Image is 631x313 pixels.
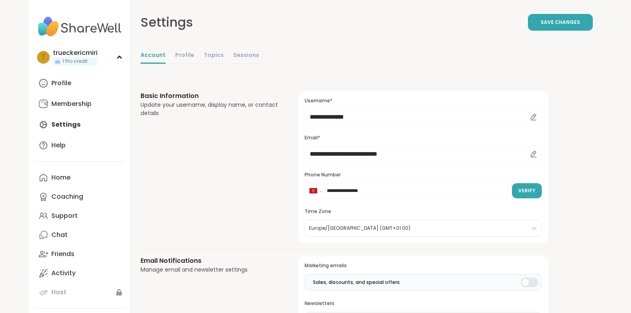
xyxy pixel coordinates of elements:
[141,91,279,101] h3: Basic Information
[528,14,593,31] button: Save Changes
[141,13,193,32] div: Settings
[35,264,124,283] a: Activity
[35,283,124,302] a: Host
[35,225,124,245] a: Chat
[313,279,400,286] span: Sales, discounts, and special offers
[51,192,83,201] div: Coaching
[35,245,124,264] a: Friends
[35,74,124,93] a: Profile
[35,206,124,225] a: Support
[305,262,541,269] h3: Marketing emails
[141,256,279,266] h3: Email Notifications
[51,100,92,108] div: Membership
[204,48,224,64] a: Topics
[63,58,88,65] span: 1 Pro credit
[51,250,74,258] div: Friends
[175,48,194,64] a: Profile
[51,269,76,278] div: Activity
[51,173,70,182] div: Home
[305,172,541,178] h3: Phone Number
[51,79,71,88] div: Profile
[518,187,535,194] span: Verify
[233,48,259,64] a: Sessions
[53,49,98,57] div: trueckericmiri
[305,98,541,104] h3: Username*
[541,19,580,26] span: Save Changes
[512,183,542,198] button: Verify
[35,94,124,113] a: Membership
[51,141,66,150] div: Help
[305,300,541,307] h3: Newsletters
[141,266,279,274] div: Manage email and newsletter settings
[35,187,124,206] a: Coaching
[305,135,541,141] h3: Email*
[51,231,68,239] div: Chat
[51,288,66,297] div: Host
[141,48,166,64] a: Account
[51,211,78,220] div: Support
[35,136,124,155] a: Help
[35,168,124,187] a: Home
[35,13,124,41] img: ShareWell Nav Logo
[141,101,279,117] div: Update your username, display name, or contact details
[305,208,541,215] h3: Time Zone
[41,52,45,63] span: t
